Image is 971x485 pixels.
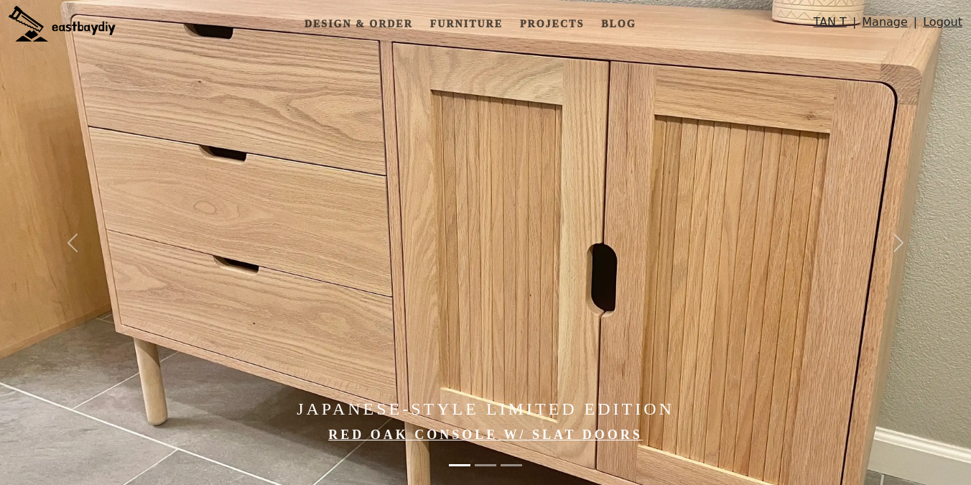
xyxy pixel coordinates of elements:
span: | [914,14,917,37]
span: | [852,14,856,37]
button: Elevate Your Home with Handcrafted Japanese-Style Furniture [475,457,496,474]
a: Red Oak Console w/ Slat Doors [328,428,643,442]
h4: Japanese-Style Limited Edition [146,399,825,420]
a: Furniture [424,11,508,37]
a: Manage [862,14,908,37]
a: Logout [923,14,962,37]
a: Blog [595,11,641,37]
a: Design & Order [299,11,419,37]
a: TAN T [814,14,847,37]
img: eastbaydiy [9,6,116,42]
a: Projects [514,11,590,37]
button: Elevate Your Home with Handcrafted Japanese-Style Furniture [501,457,522,474]
button: Japanese-Style Limited Edition [449,457,470,474]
